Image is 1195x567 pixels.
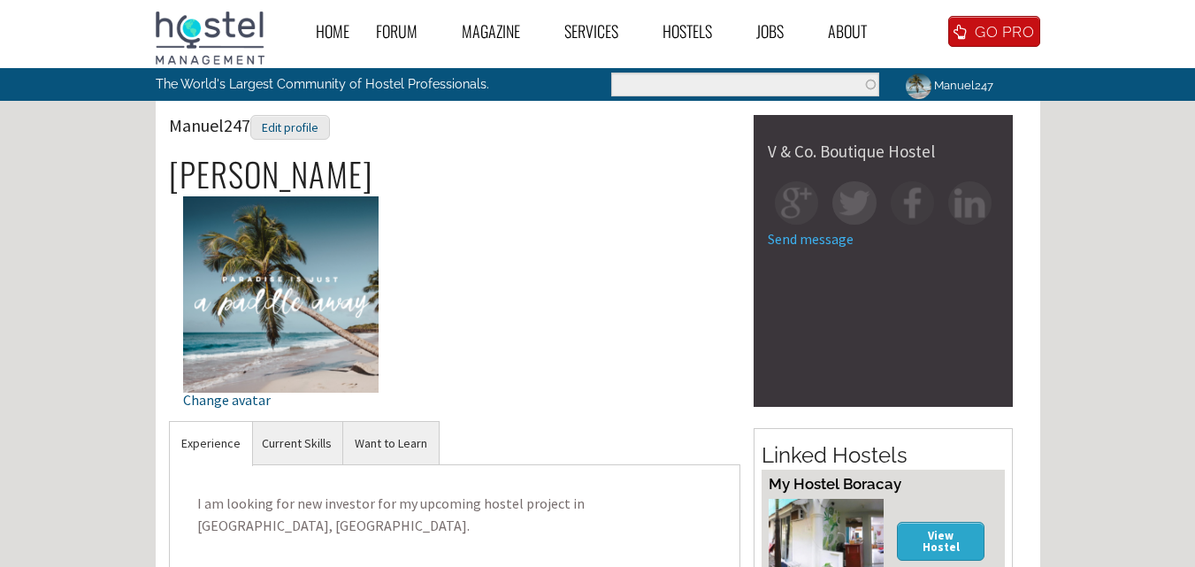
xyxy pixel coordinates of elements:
[903,71,934,102] img: Manuel247's picture
[183,196,379,392] img: Manuel247's picture
[250,422,343,465] a: Current Skills
[892,68,1004,103] a: Manuel247
[156,11,264,65] img: Hostel Management Home
[183,393,379,407] div: Change avatar
[169,156,741,193] h2: [PERSON_NAME]
[769,475,901,493] a: My Hostel Boracay
[762,441,1005,471] h2: Linked Hostels
[649,11,743,51] a: Hostels
[169,114,330,136] span: Manuel247
[743,11,815,51] a: Jobs
[183,479,727,552] p: I am looking for new investor for my upcoming hostel project in [GEOGRAPHIC_DATA], [GEOGRAPHIC_DA...
[775,181,818,225] img: gp-square.png
[156,68,525,100] p: The World's Largest Community of Hostel Professionals.
[250,115,330,141] div: Edit profile
[183,284,379,407] a: Change avatar
[250,114,330,136] a: Edit profile
[815,11,898,51] a: About
[768,143,999,160] div: V & Co. Boutique Hostel
[832,181,876,225] img: tw-square.png
[948,16,1039,47] a: GO PRO
[768,230,854,248] a: Send message
[303,11,363,51] a: Home
[948,181,992,225] img: in-square.png
[897,522,985,560] a: View Hostel
[170,422,252,465] a: Experience
[343,422,439,465] a: Want to Learn
[551,11,649,51] a: Services
[363,11,448,51] a: Forum
[891,181,934,225] img: fb-square.png
[611,73,879,96] input: Enter the terms you wish to search for.
[448,11,551,51] a: Magazine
